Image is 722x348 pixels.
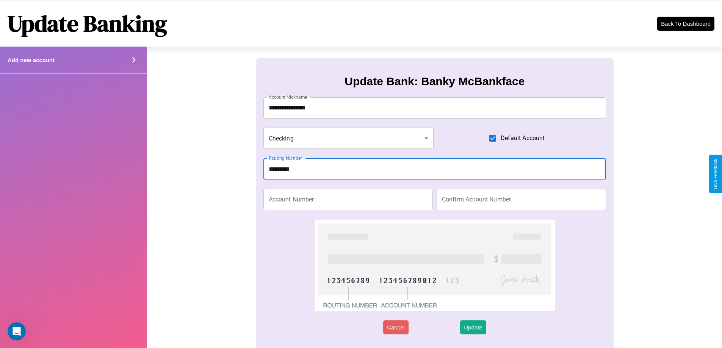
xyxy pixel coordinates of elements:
img: check [315,220,554,311]
button: Cancel [383,320,409,334]
span: Default Account [501,134,545,143]
h4: Add new account [8,57,55,63]
iframe: Intercom live chat [8,322,26,340]
button: Update [460,320,486,334]
label: Routing Number [269,155,302,161]
button: Back To Dashboard [657,17,714,31]
div: Checking [263,128,434,149]
h1: Update Banking [8,8,167,39]
h3: Update Bank: Banky McBankface [345,75,525,88]
div: Give Feedback [713,159,718,189]
label: Account Nickname [269,94,307,100]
